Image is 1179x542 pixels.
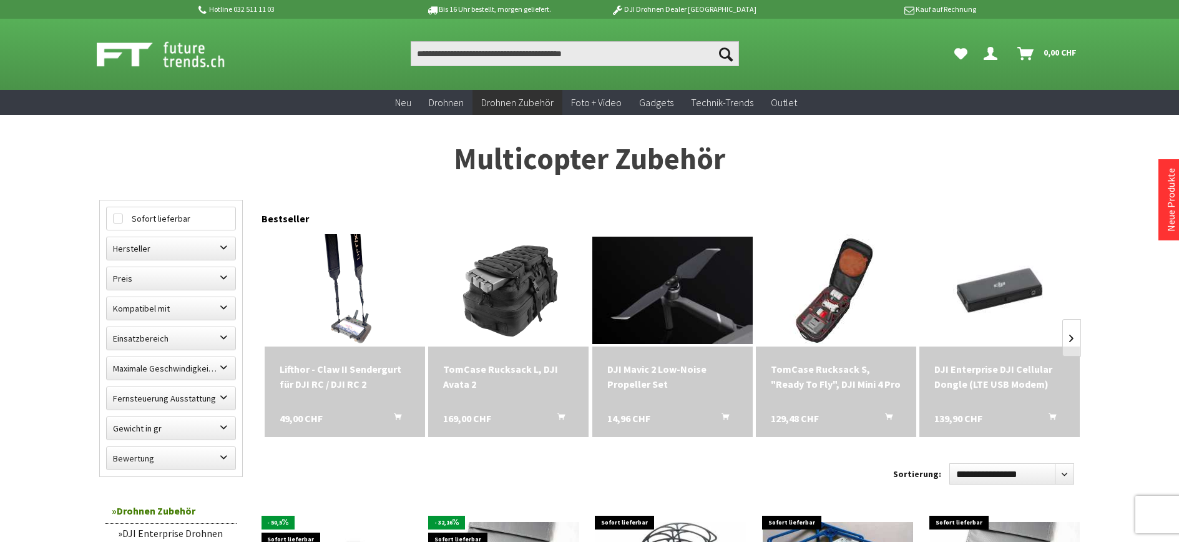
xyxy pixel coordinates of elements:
h1: Multicopter Zubehör [99,144,1080,175]
span: Neu [395,96,411,109]
a: TomCase Rucksack S, "Ready To Fly", DJI Mini 4 Pro 129,48 CHF In den Warenkorb [771,362,901,392]
a: Neu [386,90,420,116]
span: Drohnen Zubehör [481,96,554,109]
p: DJI Drohnen Dealer [GEOGRAPHIC_DATA] [586,2,781,17]
p: Bis 16 Uhr bestellt, morgen geliefert. [391,2,586,17]
span: Outlet [771,96,797,109]
span: 169,00 CHF [443,411,491,426]
a: Drohnen Zubehör [105,498,237,524]
a: Technik-Trends [682,90,762,116]
span: 129,48 CHF [771,411,819,426]
label: Preis [107,267,235,290]
button: In den Warenkorb [542,411,572,427]
label: Einsatzbereich [107,327,235,350]
a: Neue Produkte [1165,168,1177,232]
a: Lifthor - Claw II Sendergurt für DJI RC / DJI RC 2 49,00 CHF In den Warenkorb [280,362,410,392]
span: Gadgets [639,96,673,109]
button: Suchen [713,41,739,66]
span: 139,90 CHF [934,411,982,426]
span: 0,00 CHF [1044,42,1077,62]
label: Hersteller [107,237,235,260]
a: Warenkorb [1012,41,1083,66]
img: DJI Enterprise DJI Cellular Dongle (LTE USB Modem) [919,237,1080,343]
button: In den Warenkorb [1034,411,1064,427]
a: DJI Enterprise DJI Cellular Dongle (LTE USB Modem) 139,90 CHF In den Warenkorb [934,362,1065,392]
button: In den Warenkorb [379,411,409,427]
a: TomCase Rucksack L, DJI Avata 2 169,00 CHF In den Warenkorb [443,362,574,392]
button: In den Warenkorb [870,411,900,427]
div: DJI Mavic 2 Low-Noise Propeller Set [607,362,738,392]
label: Bewertung [107,447,235,470]
label: Maximale Geschwindigkeit in km/h [107,357,235,380]
a: Outlet [762,90,806,116]
a: Drohnen [420,90,472,116]
img: Shop Futuretrends - zur Startseite wechseln [97,39,252,70]
div: Lifthor - Claw II Sendergurt für DJI RC / DJI RC 2 [280,362,410,392]
img: TomCase Rucksack S, "Ready To Fly", DJI Mini 4 Pro [780,234,892,347]
p: Kauf auf Rechnung [781,2,976,17]
div: TomCase Rucksack L, DJI Avata 2 [443,362,574,392]
div: DJI Enterprise DJI Cellular Dongle (LTE USB Modem) [934,362,1065,392]
a: Gadgets [630,90,682,116]
input: Produkt, Marke, Kategorie, EAN, Artikelnummer… [411,41,739,66]
label: Sofort lieferbar [107,207,235,230]
label: Kompatibel mit [107,297,235,320]
label: Gewicht in gr [107,417,235,440]
a: DJI Mavic 2 Low-Noise Propeller Set 14,96 CHF In den Warenkorb [607,362,738,392]
img: TomCase Rucksack L, DJI Avata 2 [453,234,565,347]
p: Hotline 032 511 11 03 [197,2,391,17]
label: Fernsteuerung Ausstattung [107,387,235,410]
span: Foto + Video [571,96,622,109]
img: Lifthor - Claw II Sendergurt für DJI RC / DJI RC 2 [303,234,386,347]
span: Technik-Trends [691,96,753,109]
a: Foto + Video [562,90,630,116]
span: Drohnen [429,96,464,109]
div: Bestseller [262,200,1080,231]
button: In den Warenkorb [707,411,736,427]
label: Sortierung: [893,464,941,484]
img: DJI Mavic 2 Low-Noise Propeller Set [592,237,753,343]
span: 49,00 CHF [280,411,323,426]
a: Meine Favoriten [948,41,974,66]
span: 14,96 CHF [607,411,650,426]
a: Dein Konto [979,41,1007,66]
a: Drohnen Zubehör [472,90,562,116]
div: TomCase Rucksack S, "Ready To Fly", DJI Mini 4 Pro [771,362,901,392]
